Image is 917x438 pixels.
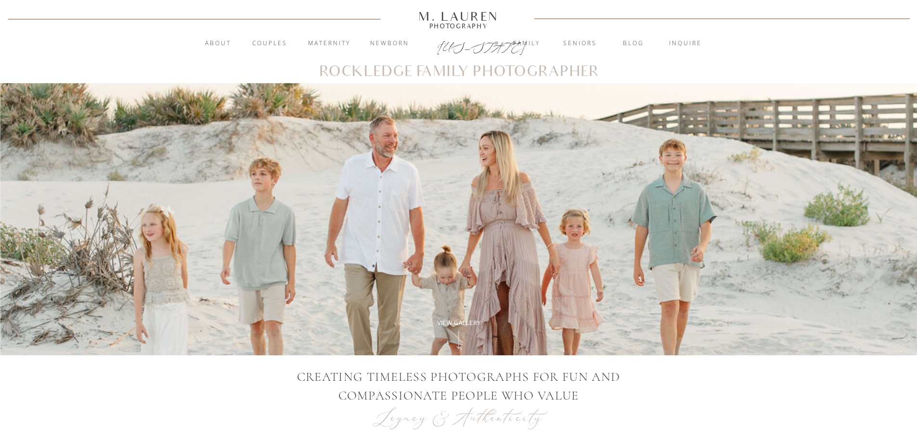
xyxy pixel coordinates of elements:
a: Newborn [364,39,416,49]
h1: Rockledge Family Photographer [319,65,599,79]
a: Family [501,39,553,49]
a: blog [607,39,659,49]
a: M. Lauren [390,11,528,22]
a: Seniors [554,39,606,49]
p: CREATING TIMELESS PHOTOGRAPHS FOR Fun AND COMPASSIONATE PEOPLE WHO VALUE [260,367,658,405]
a: View Gallery [426,319,492,327]
a: Photography [414,24,503,28]
a: inquire [659,39,711,49]
a: [US_STATE] [437,39,481,51]
p: Legacy & Authenticity [368,405,550,430]
a: Maternity [303,39,355,49]
a: About [200,39,237,49]
a: Couples [244,39,296,49]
